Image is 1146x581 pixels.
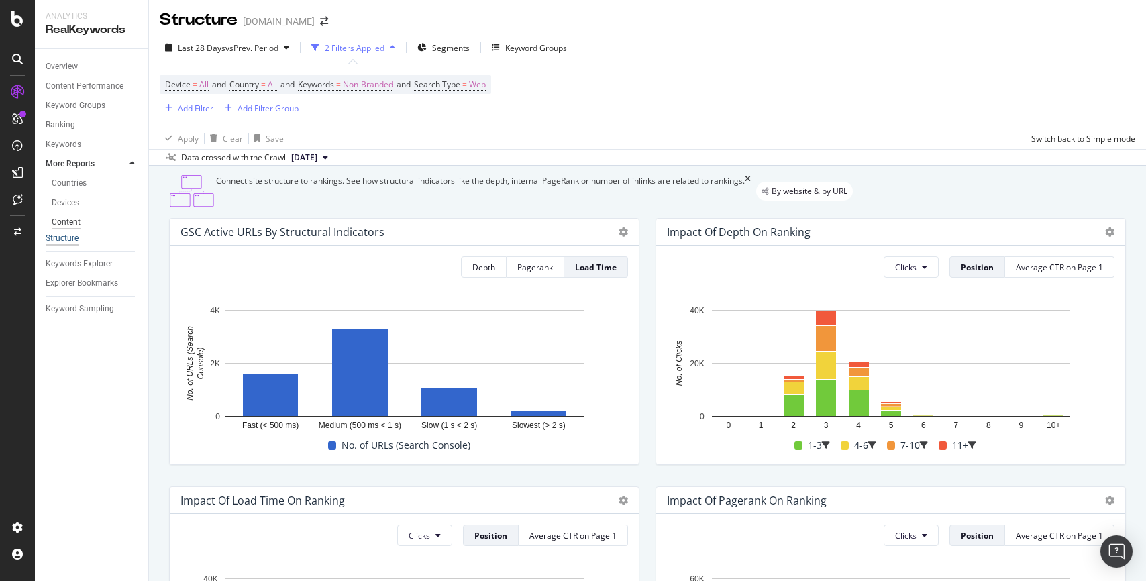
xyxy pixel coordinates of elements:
text: 40K [690,306,704,315]
button: Average CTR on Page 1 [1005,525,1114,546]
text: Slow (1 s < 2 s) [421,421,477,431]
div: Clear [223,133,243,144]
text: 4 [856,421,861,431]
div: Keyword Sampling [46,302,114,316]
text: 20K [690,359,704,368]
span: and [212,78,226,90]
text: 10+ [1047,421,1060,431]
a: Overview [46,60,139,74]
a: Keywords [46,138,139,152]
text: Medium (500 ms < 1 s) [319,421,401,431]
div: Depth [472,262,495,273]
a: Keyword Sampling [46,302,139,316]
span: and [397,78,411,90]
div: [DOMAIN_NAME] [243,15,315,28]
div: Pagerank [517,262,553,273]
div: Add Filter Group [238,103,299,114]
text: No. of URLs (Search [185,326,195,401]
div: Devices [52,196,79,210]
a: Keyword Groups [46,99,139,113]
div: Overview [46,60,78,74]
span: 2025 Aug. 24th [291,152,317,164]
button: Depth [461,256,507,278]
button: Add Filter Group [219,100,299,116]
div: Explorer Bookmarks [46,276,118,290]
text: 0 [726,421,731,431]
span: = [336,78,341,90]
span: Device [165,78,191,90]
span: Non-Branded [343,75,393,94]
span: Keywords [298,78,334,90]
a: More Reports [46,157,125,171]
div: Impact of Load Time on Ranking [180,494,345,507]
div: arrow-right-arrow-left [320,17,328,26]
a: Keywords Explorer [46,257,139,271]
text: 0 [700,412,705,421]
button: 2 Filters Applied [306,37,401,58]
text: 5 [889,421,894,431]
div: RealKeywords [46,22,138,38]
div: More Reports [46,157,95,171]
text: 4K [210,306,220,315]
button: Pagerank [507,256,564,278]
div: Impact of Depth on Ranking [667,225,811,239]
div: Save [266,133,284,144]
a: Content [52,215,139,229]
text: 6 [921,421,926,431]
button: Save [249,127,284,149]
div: Average CTR on Page 1 [529,530,617,541]
button: Average CTR on Page 1 [519,525,628,546]
button: Load Time [564,256,628,278]
span: 4-6 [854,437,868,454]
button: Keyword Groups [486,37,572,58]
div: GSC Active URLs by Structural Indicators [180,225,384,239]
div: Ranking [46,118,75,132]
span: All [199,75,209,94]
button: Segments [412,37,475,58]
text: 7 [954,421,959,431]
div: Content [52,215,81,229]
div: 2 Filters Applied [325,42,384,54]
span: = [193,78,197,90]
a: Structure [46,232,139,246]
span: = [261,78,266,90]
button: Position [463,525,519,546]
div: Data crossed with the Crawl [181,152,286,164]
span: All [268,75,277,94]
button: Position [949,525,1005,546]
text: 1 [759,421,764,431]
text: No. of Clicks [674,341,684,386]
div: Switch back to Simple mode [1031,133,1135,144]
div: Keyword Groups [505,42,567,54]
svg: A chart. [667,303,1114,437]
div: Position [474,530,507,541]
span: = [462,78,467,90]
span: Clicks [409,530,430,541]
div: Load Time [575,262,617,273]
svg: A chart. [180,303,628,437]
span: 7-10 [900,437,920,454]
text: Fast (< 500 ms) [242,421,299,431]
button: Clicks [397,525,452,546]
button: Add Filter [160,100,213,116]
text: 8 [986,421,991,431]
div: Average CTR on Page 1 [1016,530,1103,541]
div: Position [961,530,994,541]
button: Switch back to Simple mode [1026,127,1135,149]
div: Structure [46,233,79,244]
button: [DATE] [286,150,333,166]
span: Web [469,75,486,94]
div: Keywords Explorer [46,257,113,271]
div: Average CTR on Page 1 [1016,262,1103,273]
div: Connect site structure to rankings. See how structural indicators like the depth, internal PageRa... [216,175,745,207]
div: Keyword Groups [46,99,105,113]
a: Explorer Bookmarks [46,276,139,290]
span: Last 28 Days [178,42,225,54]
span: and [280,78,295,90]
span: Country [229,78,259,90]
div: Add Filter [178,103,213,114]
div: Analytics [46,11,138,22]
a: Content Performance [46,79,139,93]
img: F0Sw6b7LoMDRDdksMmuy6DAkS35LApr8vgJ9F0Sw6b6rrwuzBICBAkBAgSAgQJAYKEAEFCgCAhQJAQIEgIECQECBICBAkBgoQ... [168,175,216,207]
span: Segments [432,42,470,54]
